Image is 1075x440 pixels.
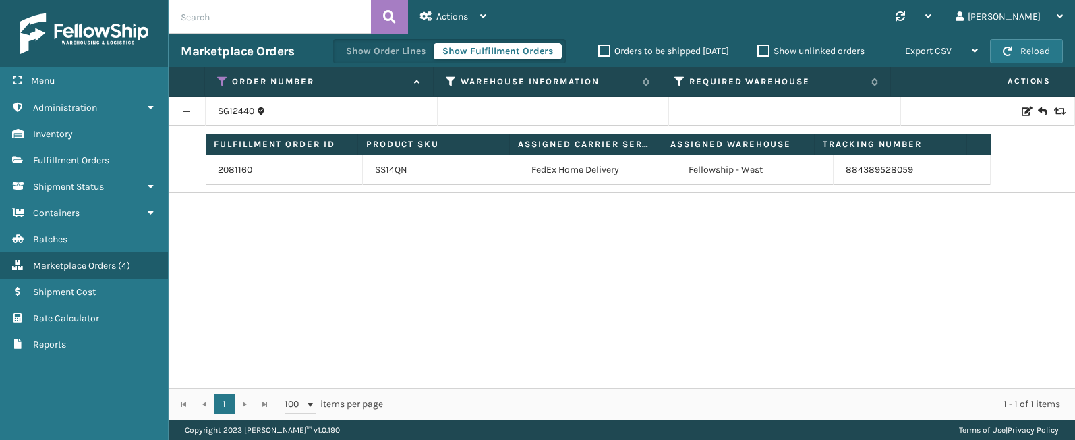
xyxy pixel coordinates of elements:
span: Export CSV [905,45,952,57]
span: Marketplace Orders [33,260,116,271]
a: 884389528059 [846,164,913,175]
td: SS14QN [363,155,520,185]
label: Orders to be shipped [DATE] [598,45,729,57]
span: Menu [31,75,55,86]
span: Actions [895,70,1059,92]
button: Show Order Lines [337,43,434,59]
label: Show unlinked orders [757,45,865,57]
span: ( 4 ) [118,260,130,271]
i: Replace [1054,107,1062,116]
label: Required Warehouse [689,76,865,88]
a: Privacy Policy [1008,425,1059,435]
button: Reload [990,39,1063,63]
span: 100 [285,397,305,411]
a: Terms of Use [959,425,1006,435]
p: Copyright 2023 [PERSON_NAME]™ v 1.0.190 [185,420,340,440]
h3: Marketplace Orders [181,43,294,59]
label: Product SKU [366,138,502,150]
label: Assigned Warehouse [670,138,806,150]
a: 1 [214,394,235,414]
label: Warehouse Information [461,76,636,88]
span: Inventory [33,128,73,140]
div: 1 - 1 of 1 items [402,397,1060,411]
span: Shipment Cost [33,286,96,298]
div: | [959,420,1059,440]
label: Tracking Number [823,138,958,150]
label: Fulfillment Order ID [214,138,349,150]
span: Batches [33,233,67,245]
span: Fulfillment Orders [33,155,109,166]
span: items per page [285,394,383,414]
label: Assigned Carrier Service [518,138,653,150]
button: Show Fulfillment Orders [434,43,562,59]
img: logo [20,13,148,54]
i: Create Return Label [1038,105,1046,118]
span: Containers [33,207,80,219]
span: Shipment Status [33,181,104,192]
span: Administration [33,102,97,113]
td: FedEx Home Delivery [519,155,676,185]
i: Edit [1022,107,1030,116]
td: Fellowship - West [676,155,834,185]
span: Actions [436,11,468,22]
span: Reports [33,339,66,350]
span: Rate Calculator [33,312,99,324]
a: SG12440 [218,105,254,118]
a: 2081160 [218,163,252,177]
label: Order Number [232,76,407,88]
